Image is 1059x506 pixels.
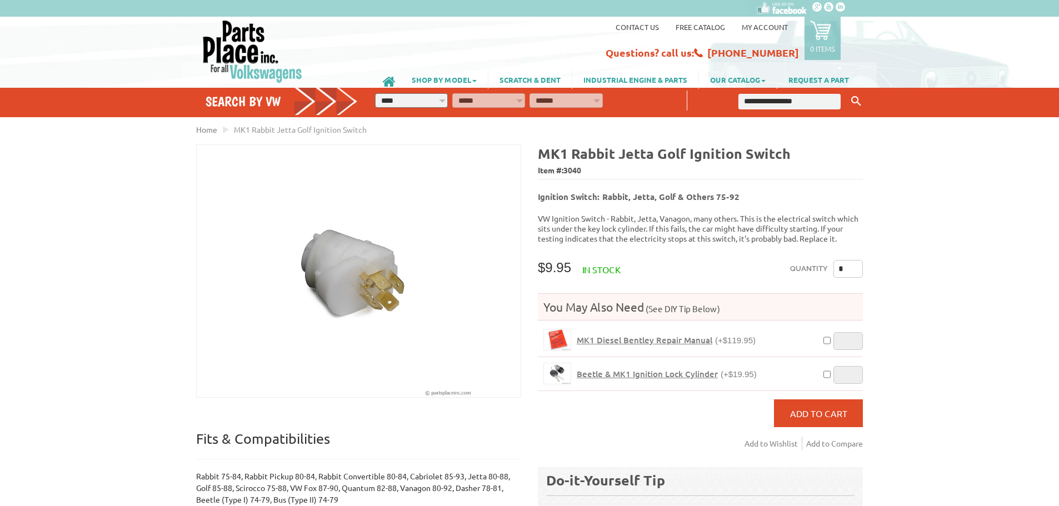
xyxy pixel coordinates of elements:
[563,165,581,175] span: 3040
[577,335,756,345] a: MK1 Diesel Bentley Repair Manual(+$119.95)
[202,19,303,83] img: Parts Place Inc!
[790,408,847,419] span: Add to Cart
[488,70,572,89] a: SCRATCH & DENT
[582,264,621,275] span: In stock
[543,363,571,384] a: Beetle & MK1 Ignition Lock Cylinder
[196,470,521,505] p: Rabbit 75-84, Rabbit Pickup 80-84, Rabbit Convertible 80-84, Cabriolet 85-93, Jetta 80-88, Golf 8...
[806,437,863,450] a: Add to Compare
[544,363,571,384] img: Beetle & MK1 Ignition Lock Cylinder
[577,334,712,345] span: MK1 Diesel Bentley Repair Manual
[546,471,665,489] b: Do-it-Yourself Tip
[774,399,863,427] button: Add to Cart
[538,260,571,275] span: $9.95
[721,369,757,379] span: (+$19.95)
[777,70,860,89] a: REQUEST A PART
[538,213,863,243] p: VW Ignition Switch - Rabbit, Jetta, Vanagon, many others. This is the electrical switch which sit...
[206,93,358,109] h4: Search by VW
[699,70,777,89] a: OUR CATALOG
[544,329,571,350] img: MK1 Diesel Bentley Repair Manual
[538,299,863,314] h4: You May Also Need
[790,260,828,278] label: Quantity
[644,303,720,314] span: (See DIY Tip Below)
[676,22,725,32] a: Free Catalog
[538,144,791,162] b: MK1 Rabbit Jetta Golf Ignition Switch
[848,92,865,111] button: Keyword Search
[810,44,835,53] p: 0 items
[616,22,659,32] a: Contact us
[572,70,698,89] a: INDUSTRIAL ENGINE & PARTS
[745,437,802,450] a: Add to Wishlist
[197,145,521,397] img: MK1 Rabbit Jetta Golf Ignition Switch
[543,329,571,350] a: MK1 Diesel Bentley Repair Manual
[234,124,367,134] span: MK1 Rabbit Jetta Golf Ignition Switch
[196,430,521,459] p: Fits & Compatibilities
[538,163,863,179] span: Item #:
[715,335,756,345] span: (+$119.95)
[577,369,757,379] a: Beetle & MK1 Ignition Lock Cylinder(+$19.95)
[538,191,740,202] b: Ignition Switch: Rabbit, Jetta, Golf & Others 75-92
[742,22,788,32] a: My Account
[401,70,488,89] a: SHOP BY MODEL
[196,124,217,134] a: Home
[805,17,841,60] a: 0 items
[577,368,718,379] span: Beetle & MK1 Ignition Lock Cylinder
